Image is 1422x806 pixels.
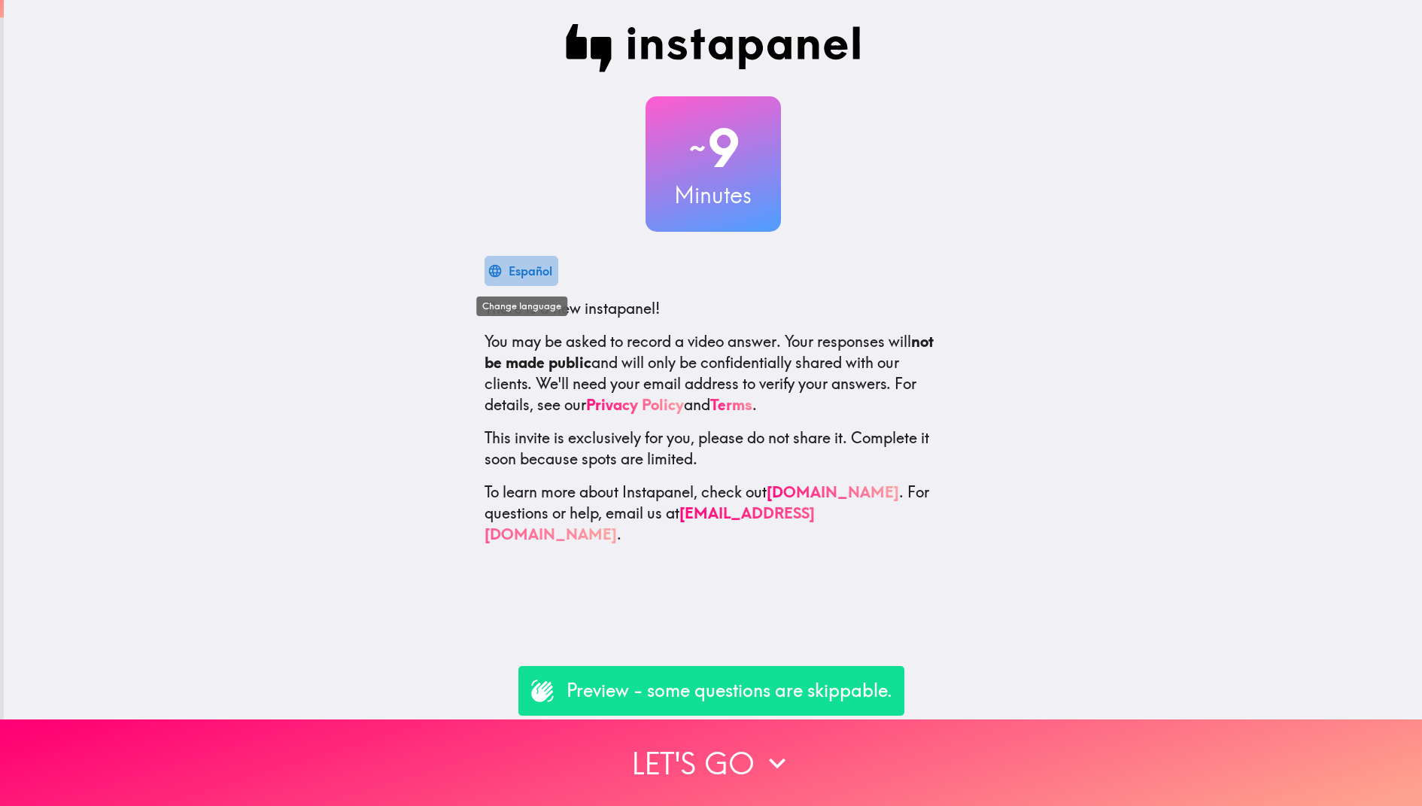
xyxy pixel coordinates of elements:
img: Instapanel [566,24,861,72]
h3: Minutes [646,179,781,211]
p: This invite is exclusively for you, please do not share it. Complete it soon because spots are li... [485,427,942,470]
div: Español [509,260,552,281]
p: You may be asked to record a video answer. Your responses will and will only be confidentially sh... [485,331,942,415]
b: not be made public [485,332,934,372]
div: Change language [476,297,567,316]
span: There is a new instapanel! [485,299,660,318]
button: Español [485,256,558,286]
span: ~ [687,126,708,171]
a: [EMAIL_ADDRESS][DOMAIN_NAME] [485,503,815,543]
a: Privacy Policy [586,395,684,414]
h2: 9 [646,117,781,179]
a: [DOMAIN_NAME] [767,482,899,501]
p: Preview - some questions are skippable. [567,678,892,704]
a: Terms [710,395,752,414]
p: To learn more about Instapanel, check out . For questions or help, email us at . [485,482,942,545]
